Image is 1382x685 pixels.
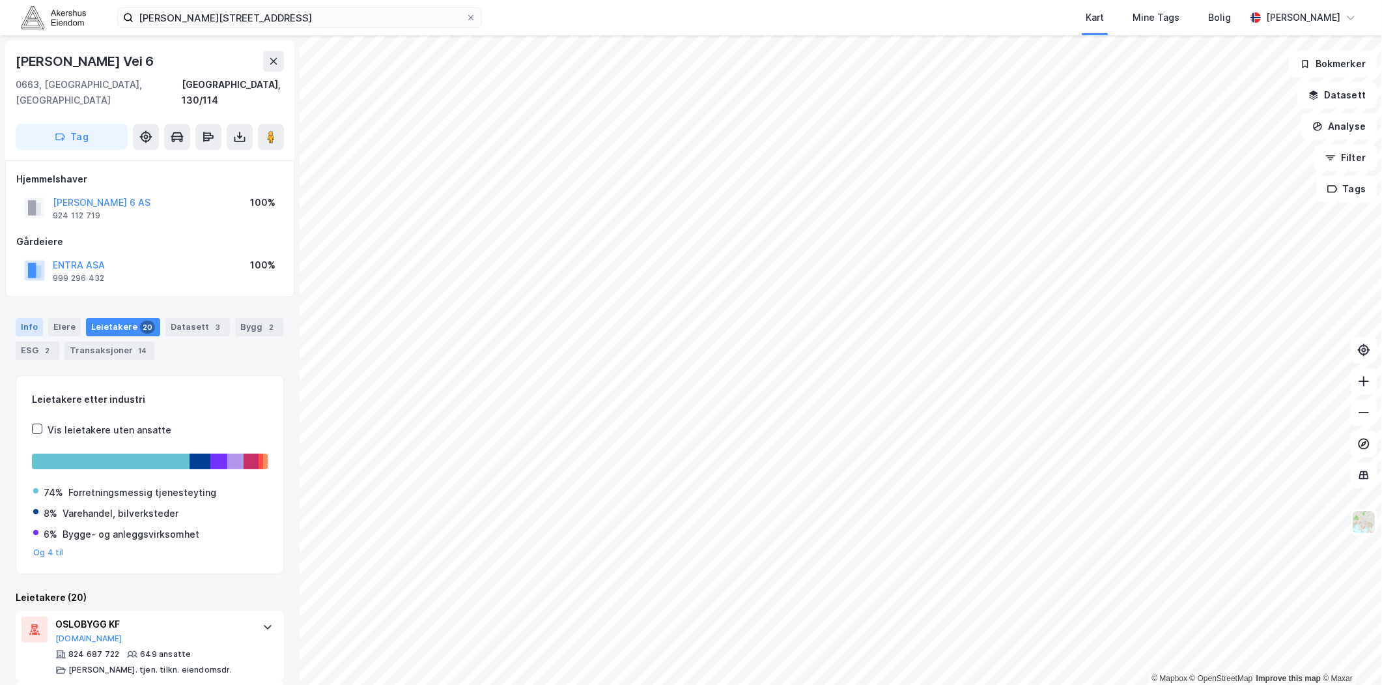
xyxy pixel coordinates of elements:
[265,321,278,334] div: 2
[1289,51,1377,77] button: Bokmerker
[41,344,54,357] div: 2
[1317,622,1382,685] div: Kontrollprogram for chat
[165,318,230,336] div: Datasett
[16,234,283,250] div: Gårdeiere
[44,527,57,542] div: 6%
[1190,674,1253,683] a: OpenStreetMap
[55,617,249,632] div: OSLOBYGG KF
[63,527,199,542] div: Bygge- og anleggsvirksomhet
[182,77,284,108] div: [GEOGRAPHIC_DATA], 130/114
[1133,10,1179,25] div: Mine Tags
[140,649,191,660] div: 649 ansatte
[1086,10,1104,25] div: Kart
[44,506,57,521] div: 8%
[32,392,268,407] div: Leietakere etter industri
[16,124,128,150] button: Tag
[1256,674,1321,683] a: Improve this map
[33,547,64,558] button: Og 4 til
[16,171,283,187] div: Hjemmelshaver
[63,506,178,521] div: Varehandel, bilverksteder
[235,318,283,336] div: Bygg
[53,273,104,284] div: 999 296 432
[48,318,81,336] div: Eiere
[68,665,232,675] div: [PERSON_NAME]. tjen. tilkn. eiendomsdr.
[16,77,182,108] div: 0663, [GEOGRAPHIC_DATA], [GEOGRAPHIC_DATA]
[1317,622,1382,685] iframe: Chat Widget
[1314,145,1377,171] button: Filter
[16,318,43,336] div: Info
[1301,113,1377,139] button: Analyse
[48,422,171,438] div: Vis leietakere uten ansatte
[44,485,63,501] div: 74%
[1351,510,1376,534] img: Z
[134,8,466,27] input: Søk på adresse, matrikkel, gårdeiere, leietakere eller personer
[68,649,119,660] div: 824 687 722
[55,634,122,644] button: [DOMAIN_NAME]
[86,318,160,336] div: Leietakere
[16,51,156,72] div: [PERSON_NAME] Vei 6
[250,257,275,273] div: 100%
[212,321,225,334] div: 3
[53,211,100,221] div: 924 112 719
[21,6,86,29] img: akershus-eiendom-logo.9091f326c980b4bce74ccdd9f866810c.svg
[135,344,149,357] div: 14
[250,195,275,211] div: 100%
[64,342,154,360] div: Transaksjoner
[140,321,155,334] div: 20
[16,342,59,360] div: ESG
[1151,674,1187,683] a: Mapbox
[1316,176,1377,202] button: Tags
[16,590,284,605] div: Leietakere (20)
[1208,10,1231,25] div: Bolig
[1266,10,1340,25] div: [PERSON_NAME]
[68,485,216,501] div: Forretningsmessig tjenesteyting
[1297,82,1377,108] button: Datasett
